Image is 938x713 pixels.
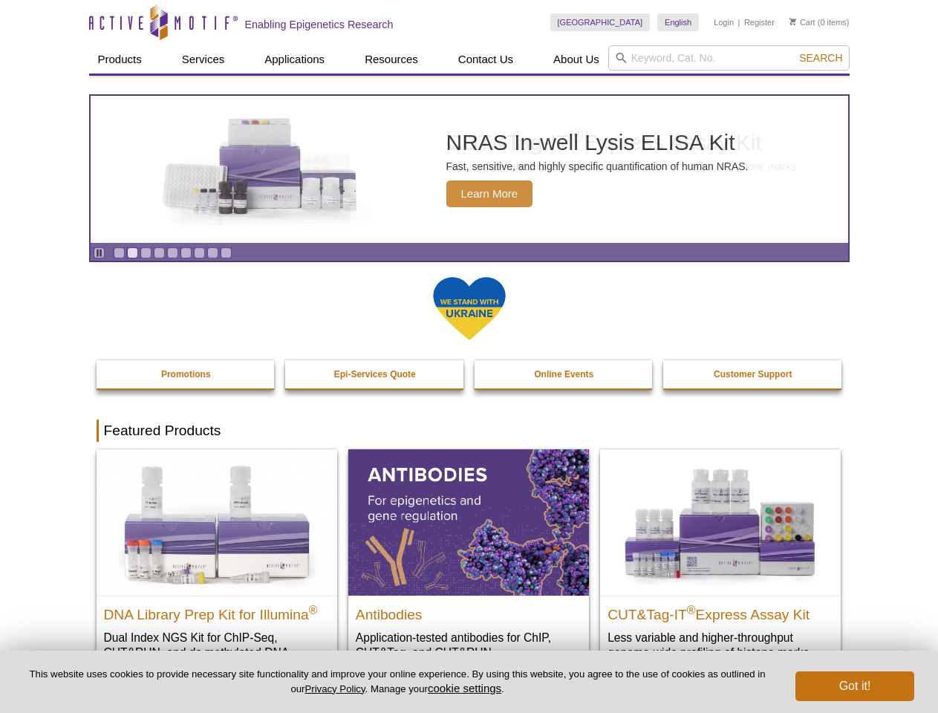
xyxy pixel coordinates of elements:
a: About Us [544,45,608,74]
strong: Epi-Services Quote [334,369,416,380]
a: Go to slide 8 [207,247,218,258]
a: Go to slide 6 [180,247,192,258]
a: Contact Us [449,45,522,74]
h2: Featured Products [97,420,842,442]
a: Go to slide 5 [167,247,178,258]
a: Resources [356,45,427,74]
h2: NRAS In-well Lysis ELISA Kit [446,131,749,154]
a: [GEOGRAPHIC_DATA] [550,13,651,31]
a: Register [744,17,775,27]
p: Application-tested antibodies for ChIP, CUT&Tag, and CUT&RUN. [356,630,582,660]
p: This website uses cookies to provide necessary site functionality and improve your online experie... [24,668,771,696]
button: Search [795,51,847,65]
a: Epi-Services Quote [285,360,465,388]
p: Less variable and higher-throughput genome-wide profiling of histone marks​. [608,630,833,660]
strong: Online Events [534,369,593,380]
a: Go to slide 1 [114,247,125,258]
h2: Antibodies [356,600,582,622]
span: Search [799,52,842,64]
a: CUT&Tag-IT® Express Assay Kit CUT&Tag-IT®Express Assay Kit Less variable and higher-throughput ge... [600,449,841,674]
article: NRAS In-well Lysis ELISA Kit [91,96,848,243]
span: Learn More [446,180,533,207]
h2: Enabling Epigenetics Research [245,18,394,31]
a: Privacy Policy [304,683,365,694]
h2: DNA Library Prep Kit for Illumina [104,600,330,622]
input: Keyword, Cat. No. [608,45,850,71]
a: English [657,13,699,31]
a: Promotions [97,360,276,388]
sup: ® [309,603,318,616]
img: All Antibodies [348,449,589,595]
a: Online Events [475,360,654,388]
strong: Promotions [161,369,211,380]
a: Toggle autoplay [94,247,105,258]
p: Fast, sensitive, and highly specific quantification of human NRAS. [446,160,749,173]
sup: ® [687,603,696,616]
a: Services [173,45,234,74]
a: Go to slide 2 [127,247,138,258]
a: DNA Library Prep Kit for Illumina DNA Library Prep Kit for Illumina® Dual Index NGS Kit for ChIP-... [97,449,337,689]
img: CUT&Tag-IT® Express Assay Kit [600,449,841,595]
a: Customer Support [663,360,843,388]
a: All Antibodies Antibodies Application-tested antibodies for ChIP, CUT&Tag, and CUT&RUN. [348,449,589,674]
a: Go to slide 3 [140,247,152,258]
button: Got it! [795,671,914,701]
img: We Stand With Ukraine [432,276,507,342]
a: Go to slide 4 [154,247,165,258]
strong: Customer Support [714,369,792,380]
a: Login [714,17,734,27]
li: (0 items) [789,13,850,31]
a: Go to slide 7 [194,247,205,258]
li: | [738,13,740,31]
a: Cart [789,17,815,27]
img: DNA Library Prep Kit for Illumina [97,449,337,595]
img: Your Cart [789,18,796,25]
a: NRAS In-well Lysis ELISA Kit NRAS In-well Lysis ELISA Kit Fast, sensitive, and highly specific qu... [91,96,848,243]
p: Dual Index NGS Kit for ChIP-Seq, CUT&RUN, and ds methylated DNA assays. [104,630,330,675]
a: Go to slide 9 [221,247,232,258]
button: cookie settings [428,682,501,694]
img: NRAS In-well Lysis ELISA Kit [149,118,372,221]
a: Products [89,45,151,74]
a: Applications [255,45,333,74]
h2: CUT&Tag-IT Express Assay Kit [608,600,833,622]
